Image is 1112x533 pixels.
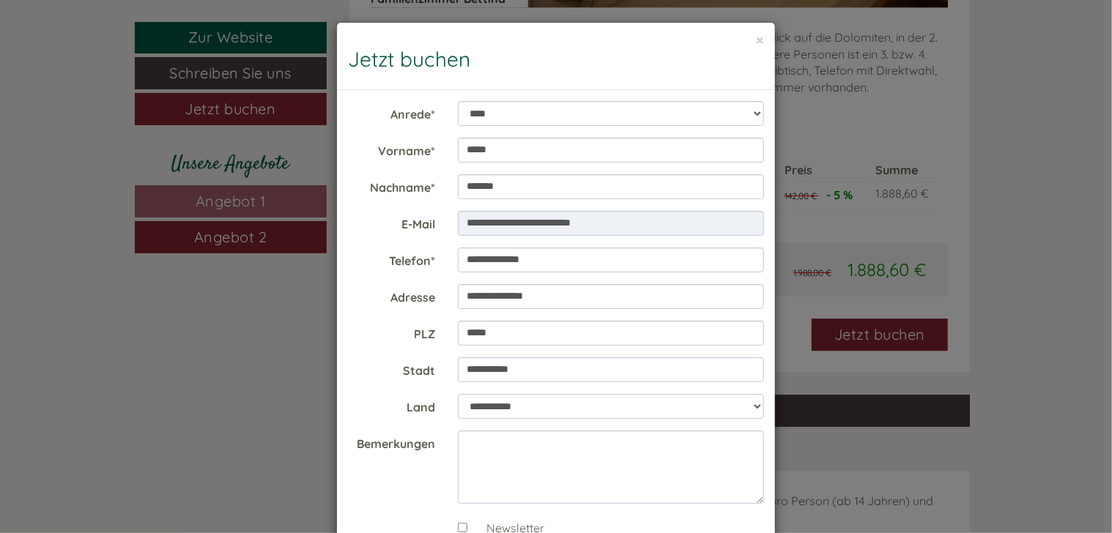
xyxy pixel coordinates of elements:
[756,32,764,48] button: ×
[337,394,447,416] label: Land
[337,247,447,269] label: Telefon*
[11,40,242,84] div: Guten Tag, wie können wir Ihnen helfen?
[337,357,447,379] label: Stadt
[337,284,447,306] label: Adresse
[337,174,447,196] label: Nachname*
[479,379,577,411] button: Senden
[22,71,235,81] small: 19:40
[252,11,325,36] div: Dienstag
[337,430,447,452] label: Bemerkungen
[337,101,447,123] label: Anrede*
[337,321,447,343] label: PLZ
[22,42,235,54] div: Hotel Weisses Lamm
[348,48,764,71] h3: Jetzt buchen
[337,138,447,160] label: Vorname*
[337,211,447,233] label: E-Mail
